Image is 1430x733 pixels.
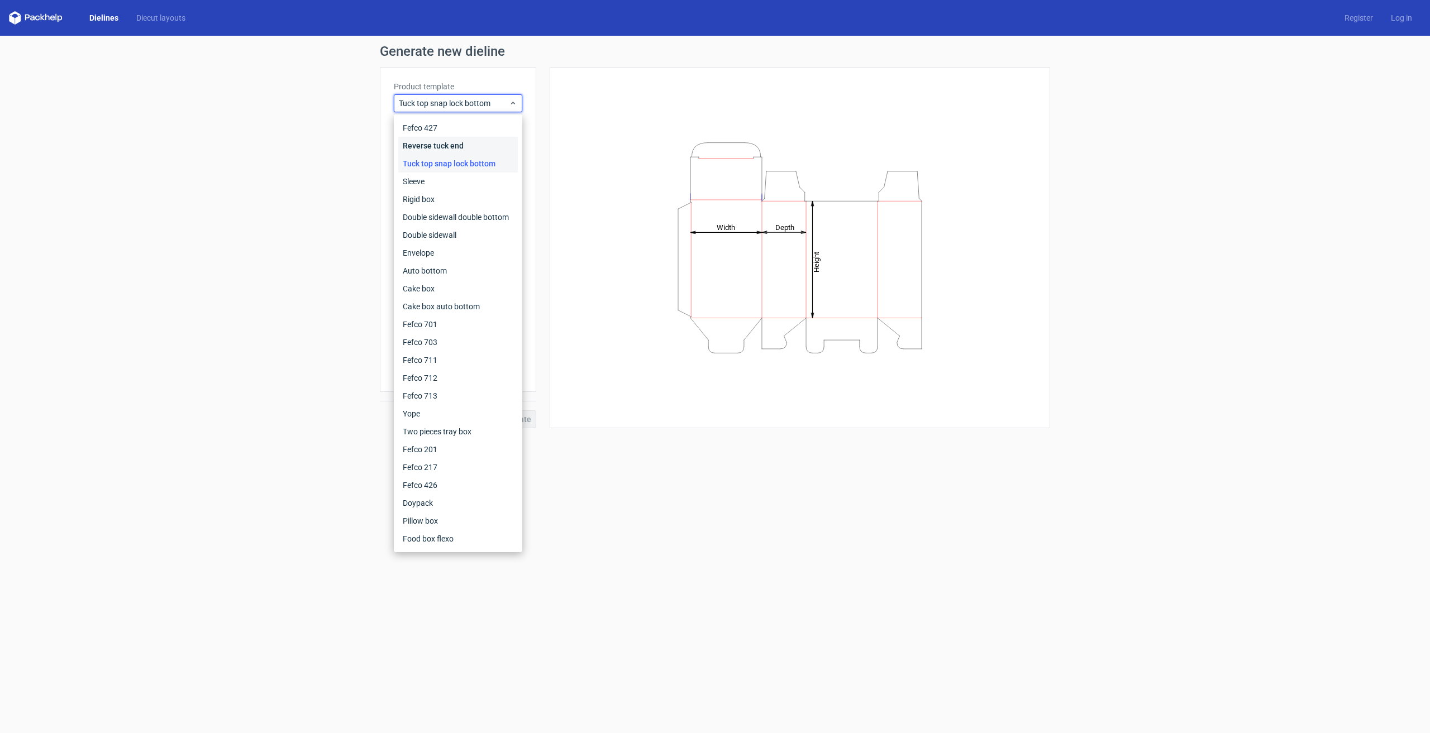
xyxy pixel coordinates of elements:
[80,12,127,23] a: Dielines
[398,530,518,548] div: Food box flexo
[398,190,518,208] div: Rigid box
[394,81,522,92] label: Product template
[398,208,518,226] div: Double sidewall double bottom
[398,280,518,298] div: Cake box
[398,262,518,280] div: Auto bottom
[812,251,821,272] tspan: Height
[398,405,518,423] div: Yope
[398,244,518,262] div: Envelope
[398,494,518,512] div: Doypack
[398,298,518,315] div: Cake box auto bottom
[398,333,518,351] div: Fefco 703
[398,137,518,155] div: Reverse tuck end
[1382,12,1421,23] a: Log in
[380,45,1050,58] h1: Generate new dieline
[398,226,518,244] div: Double sidewall
[398,387,518,405] div: Fefco 713
[398,351,518,369] div: Fefco 711
[398,423,518,440] div: Two pieces tray box
[398,315,518,333] div: Fefco 701
[775,223,794,231] tspan: Depth
[398,369,518,387] div: Fefco 712
[717,223,735,231] tspan: Width
[399,98,509,109] span: Tuck top snap lock bottom
[398,119,518,137] div: Fefco 427
[127,12,194,23] a: Diecut layouts
[398,173,518,190] div: Sleeve
[398,440,518,458] div: Fefco 201
[398,476,518,494] div: Fefco 426
[398,155,518,173] div: Tuck top snap lock bottom
[398,512,518,530] div: Pillow box
[1336,12,1382,23] a: Register
[398,458,518,476] div: Fefco 217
